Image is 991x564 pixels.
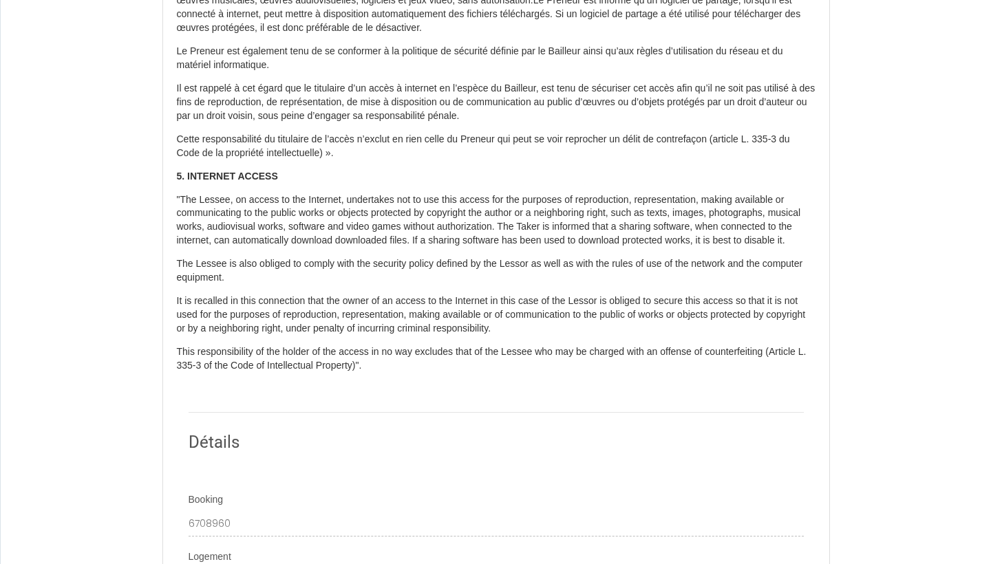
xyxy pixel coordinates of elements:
p: Il est rappelé à cet égard que le titulaire d’un accès à internet en l’espèce du Bailleur, est te... [177,82,816,123]
strong: 5. INTERNET ACCESS [177,171,278,182]
label: Booking [189,493,224,507]
p: "The Lessee, on access to the Internet, undertakes not to use this access for the purposes of rep... [177,193,816,248]
p: The Lessee is also obliged to comply with the security policy defined by the Lessor as well as wi... [177,257,816,285]
h2: Détails [189,429,804,456]
p: It is recalled in this connection that the owner of an access to the Internet in this case of the... [177,294,816,336]
p: Le Preneur est également tenu de se conformer à la politique de sécurité définie par le Bailleur ... [177,45,816,72]
p: Cette responsabilité du titulaire de l’accès n’exclut en rien celle du Preneur qui peut se voir r... [177,133,816,160]
label: Logement [189,550,231,564]
p: This responsibility of the holder of the access in no way excludes that of the Lessee who may be ... [177,345,816,373]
